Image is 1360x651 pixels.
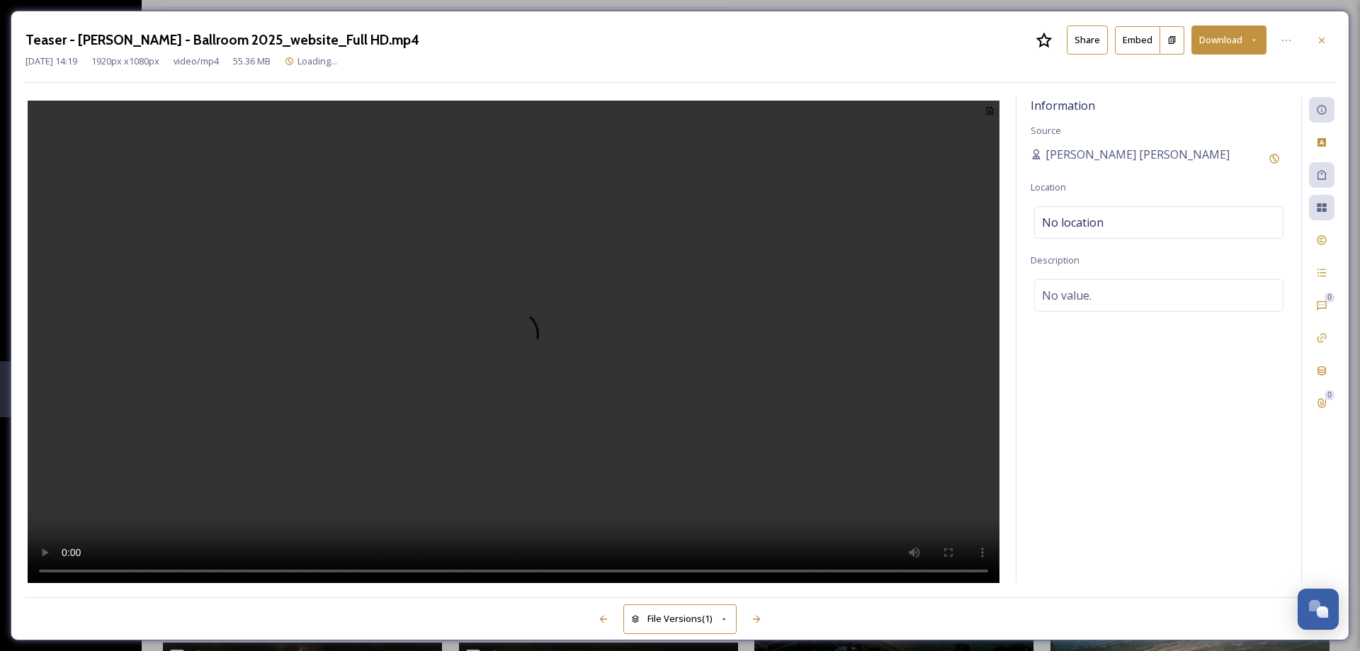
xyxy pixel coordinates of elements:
[1298,589,1339,630] button: Open Chat
[174,55,219,68] span: video/mp4
[1191,26,1266,55] button: Download
[25,30,419,50] h3: Teaser - [PERSON_NAME] - Ballroom 2025_website_Full HD.mp4
[1042,214,1104,231] span: No location
[1031,98,1095,113] span: Information
[1325,293,1334,302] div: 0
[1031,254,1079,266] span: Description
[297,55,337,67] span: Loading...
[1067,26,1108,55] button: Share
[91,55,159,68] span: 1920 px x 1080 px
[1045,146,1230,163] span: [PERSON_NAME] [PERSON_NAME]
[623,604,737,633] button: File Versions(1)
[1031,124,1061,137] span: Source
[233,55,271,68] span: 55.36 MB
[1115,26,1160,55] button: Embed
[1031,181,1066,193] span: Location
[1325,390,1334,400] div: 0
[25,55,77,68] span: [DATE] 14:19
[1042,287,1092,304] span: No value.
